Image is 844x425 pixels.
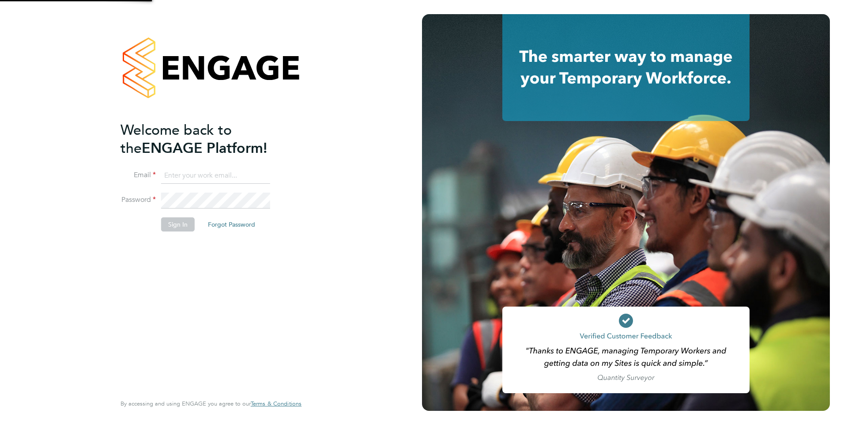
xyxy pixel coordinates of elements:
button: Sign In [161,217,195,231]
span: Welcome back to the [121,121,232,157]
h2: ENGAGE Platform! [121,121,293,157]
button: Forgot Password [201,217,262,231]
span: By accessing and using ENGAGE you agree to our [121,400,301,407]
input: Enter your work email... [161,168,270,184]
label: Password [121,195,156,205]
label: Email [121,171,156,180]
a: Terms & Conditions [251,400,301,407]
